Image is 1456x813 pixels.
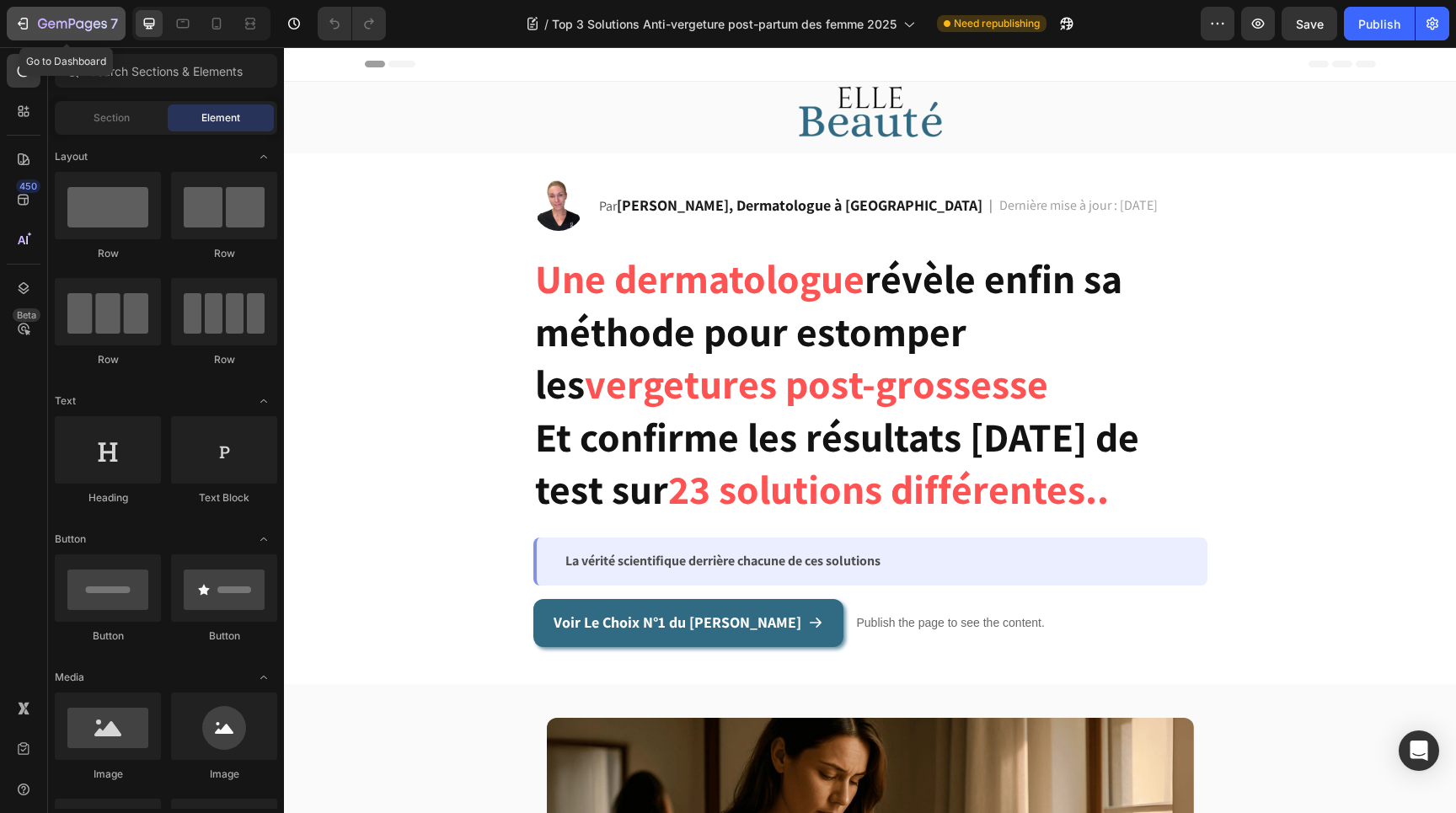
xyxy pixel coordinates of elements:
strong: 23 solutions différentes.. [384,415,825,468]
span: Save [1296,17,1324,31]
div: Row [55,246,161,261]
a: Voir Le Choix N°1 du [PERSON_NAME] [249,552,559,599]
button: Save [1282,7,1337,40]
iframe: Design area [284,47,1456,813]
span: Toggle open [250,526,277,553]
div: Row [171,352,277,367]
div: Button [55,628,161,644]
span: Need republishing [954,16,1040,31]
div: Row [171,246,277,261]
strong: Voir Le Choix N°1 du [PERSON_NAME] [270,565,517,585]
strong: [PERSON_NAME], Dermatologue à [GEOGRAPHIC_DATA] [333,148,699,168]
span: Toggle open [250,664,277,691]
strong: Une dermatologue [251,205,581,258]
span: Button [55,532,86,547]
span: Top 3 Solutions Anti-vergeture post-partum des femme 2025 [552,15,897,33]
div: Beta [13,308,40,322]
button: 7 [7,7,126,40]
div: Row [55,352,161,367]
strong: vergetures post-grossesse [301,310,764,363]
div: 450 [16,179,40,193]
div: Button [171,628,277,644]
button: Publish [1344,7,1415,40]
div: Text Block [171,490,277,505]
span: / [544,15,549,33]
strong: La vérité scientifique derrière chacune de ces solutions [281,505,597,522]
div: Image [55,767,161,782]
p: Dernière mise à jour : [DATE] [715,148,874,168]
span: Par [315,150,333,168]
span: Toggle open [250,388,277,415]
strong: révèle enfin sa méthode pour estomper les [251,205,838,363]
div: Heading [55,490,161,505]
p: Publish the page to see the content. [573,567,761,585]
p: 7 [110,13,118,34]
div: Publish [1358,15,1400,33]
input: Search Sections & Elements [55,54,277,88]
div: Open Intercom Messenger [1399,730,1439,771]
span: Toggle open [250,143,277,170]
span: Media [55,670,84,685]
div: Image [171,767,277,782]
span: Layout [55,149,88,164]
div: Undo/Redo [318,7,386,40]
span: Text [55,393,76,409]
p: | [705,148,709,168]
strong: Et confirme les résultats [DATE] de test sur [251,363,855,468]
span: Element [201,110,240,126]
span: Section [94,110,130,126]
